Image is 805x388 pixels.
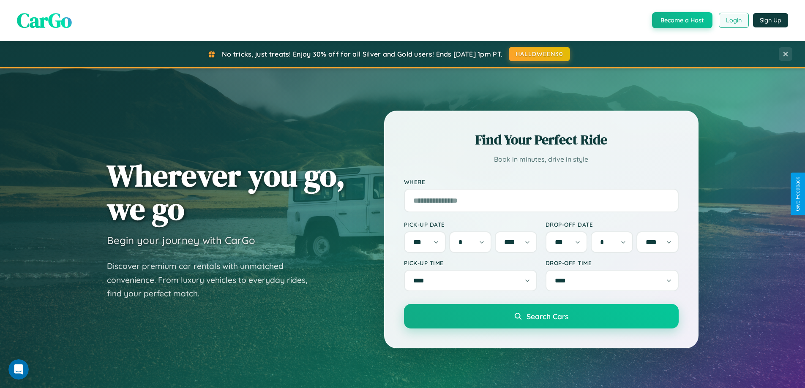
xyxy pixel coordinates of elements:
[719,13,749,28] button: Login
[753,13,788,27] button: Sign Up
[652,12,712,28] button: Become a Host
[404,221,537,228] label: Pick-up Date
[546,221,679,228] label: Drop-off Date
[404,259,537,266] label: Pick-up Time
[546,259,679,266] label: Drop-off Time
[404,178,679,185] label: Where
[795,177,801,211] div: Give Feedback
[8,359,29,380] iframe: Intercom live chat
[107,234,255,247] h3: Begin your journey with CarGo
[404,153,679,166] p: Book in minutes, drive in style
[107,159,345,225] h1: Wherever you go, we go
[404,130,679,149] h2: Find Your Perfect Ride
[527,312,568,321] span: Search Cars
[17,6,72,34] span: CarGo
[222,50,502,58] span: No tricks, just treats! Enjoy 30% off for all Silver and Gold users! Ends [DATE] 1pm PT.
[107,259,318,301] p: Discover premium car rentals with unmatched convenience. From luxury vehicles to everyday rides, ...
[509,47,570,61] button: HALLOWEEN30
[404,304,679,328] button: Search Cars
